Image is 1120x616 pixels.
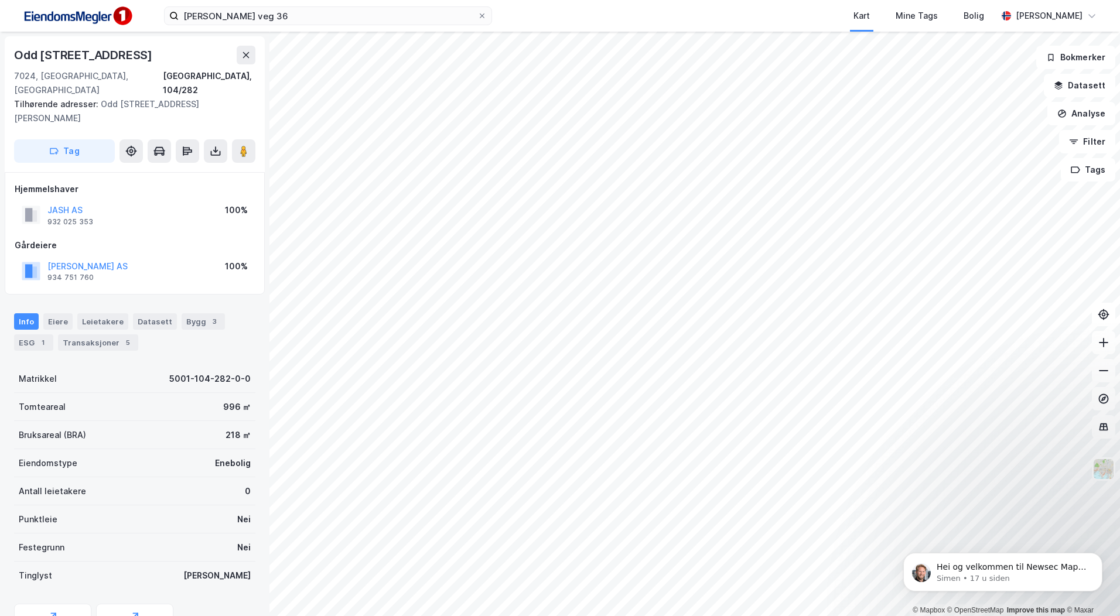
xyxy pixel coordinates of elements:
div: Eiendomstype [19,456,77,470]
div: Festegrunn [19,540,64,555]
button: Tag [14,139,115,163]
div: Bygg [182,313,225,330]
div: Tomteareal [19,400,66,414]
button: Datasett [1044,74,1115,97]
button: Analyse [1047,102,1115,125]
div: Leietakere [77,313,128,330]
input: Søk på adresse, matrikkel, gårdeiere, leietakere eller personer [179,7,477,25]
a: OpenStreetMap [947,606,1004,614]
div: [PERSON_NAME] [1016,9,1083,23]
div: 100% [225,259,248,273]
div: Punktleie [19,512,57,526]
div: Transaksjoner [58,334,138,351]
div: [GEOGRAPHIC_DATA], 104/282 [163,69,255,97]
div: Odd [STREET_ADDRESS] [14,46,155,64]
div: 934 751 760 [47,273,94,282]
img: Z [1092,458,1115,480]
iframe: Intercom notifications melding [886,528,1120,610]
div: ESG [14,334,53,351]
a: Improve this map [1007,606,1065,614]
div: [PERSON_NAME] [183,569,251,583]
div: Odd [STREET_ADDRESS][PERSON_NAME] [14,97,246,125]
button: Tags [1061,158,1115,182]
div: Bolig [964,9,984,23]
div: Nei [237,512,251,526]
div: 218 ㎡ [226,428,251,442]
div: 3 [209,316,220,327]
div: 1 [37,337,49,348]
div: Info [14,313,39,330]
div: Enebolig [215,456,251,470]
div: Gårdeiere [15,238,255,252]
a: Mapbox [913,606,945,614]
div: Nei [237,540,251,555]
div: Tinglyst [19,569,52,583]
div: 932 025 353 [47,217,93,227]
div: 0 [245,484,251,498]
span: Tilhørende adresser: [14,99,101,109]
button: Bokmerker [1036,46,1115,69]
div: Datasett [133,313,177,330]
div: 100% [225,203,248,217]
button: Filter [1059,130,1115,153]
div: 996 ㎡ [223,400,251,414]
img: F4PB6Px+NJ5v8B7XTbfpPpyloAAAAASUVORK5CYII= [19,3,136,29]
div: 5001-104-282-0-0 [169,372,251,386]
div: Eiere [43,313,73,330]
div: Bruksareal (BRA) [19,428,86,442]
div: 7024, [GEOGRAPHIC_DATA], [GEOGRAPHIC_DATA] [14,69,163,97]
div: Mine Tags [896,9,938,23]
div: Kart [853,9,870,23]
div: Antall leietakere [19,484,86,498]
div: Hjemmelshaver [15,182,255,196]
div: 5 [122,337,134,348]
div: Matrikkel [19,372,57,386]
